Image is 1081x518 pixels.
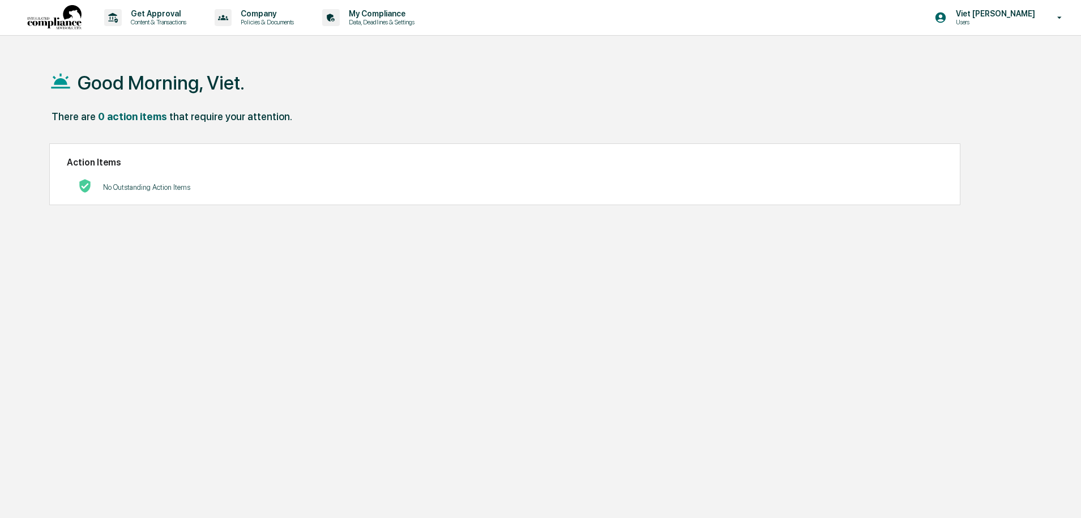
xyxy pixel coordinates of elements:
div: 0 action items [98,111,167,122]
p: Content & Transactions [122,18,192,26]
h1: Good Morning, Viet. [78,71,245,94]
p: My Compliance [340,9,420,18]
p: No Outstanding Action Items [103,183,190,192]
p: Get Approval [122,9,192,18]
p: Users [947,18,1041,26]
div: that require your attention. [169,111,292,122]
p: Policies & Documents [232,18,300,26]
div: There are [52,111,96,122]
p: Data, Deadlines & Settings [340,18,420,26]
img: logo [27,5,82,31]
h2: Action Items [67,157,942,168]
p: Viet [PERSON_NAME] [947,9,1041,18]
img: No Actions logo [78,179,92,193]
p: Company [232,9,300,18]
